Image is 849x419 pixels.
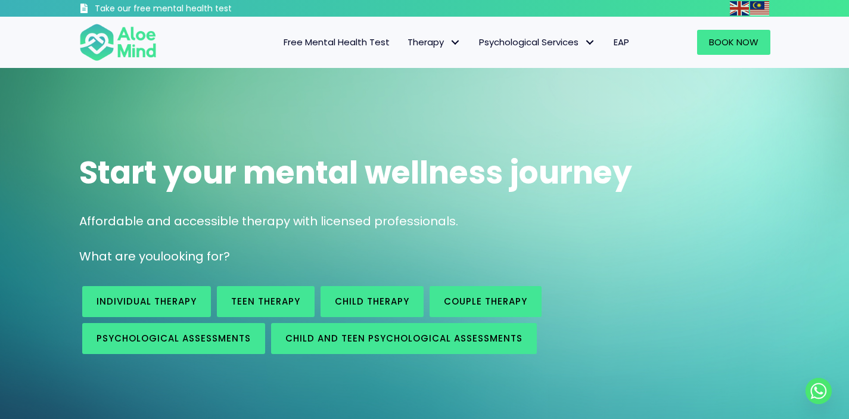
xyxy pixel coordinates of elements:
[430,286,542,317] a: Couple therapy
[82,323,265,354] a: Psychological assessments
[79,23,157,62] img: Aloe mind Logo
[479,36,596,48] span: Psychological Services
[730,1,750,15] a: English
[470,30,605,55] a: Psychological ServicesPsychological Services: submenu
[82,286,211,317] a: Individual therapy
[581,34,599,51] span: Psychological Services: submenu
[172,30,638,55] nav: Menu
[335,295,409,308] span: Child Therapy
[275,30,399,55] a: Free Mental Health Test
[79,213,770,230] p: Affordable and accessible therapy with licensed professionals.
[321,286,424,317] a: Child Therapy
[605,30,638,55] a: EAP
[697,30,770,55] a: Book Now
[444,295,527,308] span: Couple therapy
[160,248,230,265] span: looking for?
[79,3,296,17] a: Take our free mental health test
[97,295,197,308] span: Individual therapy
[285,332,523,344] span: Child and Teen Psychological assessments
[284,36,390,48] span: Free Mental Health Test
[271,323,537,354] a: Child and Teen Psychological assessments
[79,151,632,194] span: Start your mental wellness journey
[97,332,251,344] span: Psychological assessments
[447,34,464,51] span: Therapy: submenu
[614,36,629,48] span: EAP
[806,378,832,404] a: Whatsapp
[709,36,758,48] span: Book Now
[231,295,300,308] span: Teen Therapy
[95,3,296,15] h3: Take our free mental health test
[399,30,470,55] a: TherapyTherapy: submenu
[750,1,770,15] a: Malay
[217,286,315,317] a: Teen Therapy
[79,248,160,265] span: What are you
[408,36,461,48] span: Therapy
[730,1,749,15] img: en
[750,1,769,15] img: ms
